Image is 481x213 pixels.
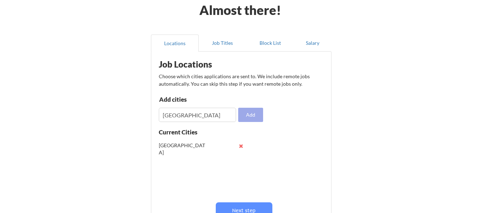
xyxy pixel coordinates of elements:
[238,108,263,122] button: Add
[246,34,294,52] button: Block List
[159,108,236,122] input: Type here...
[159,60,249,69] div: Job Locations
[159,73,323,87] div: Choose which cities applications are sent to. We include remote jobs automatically. You can skip ...
[159,129,213,135] div: Current Cities
[159,142,205,156] div: [GEOGRAPHIC_DATA]
[151,34,199,52] button: Locations
[294,34,331,52] button: Salary
[190,4,290,16] div: Almost there!
[199,34,246,52] button: Job Titles
[159,96,233,102] div: Add cities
